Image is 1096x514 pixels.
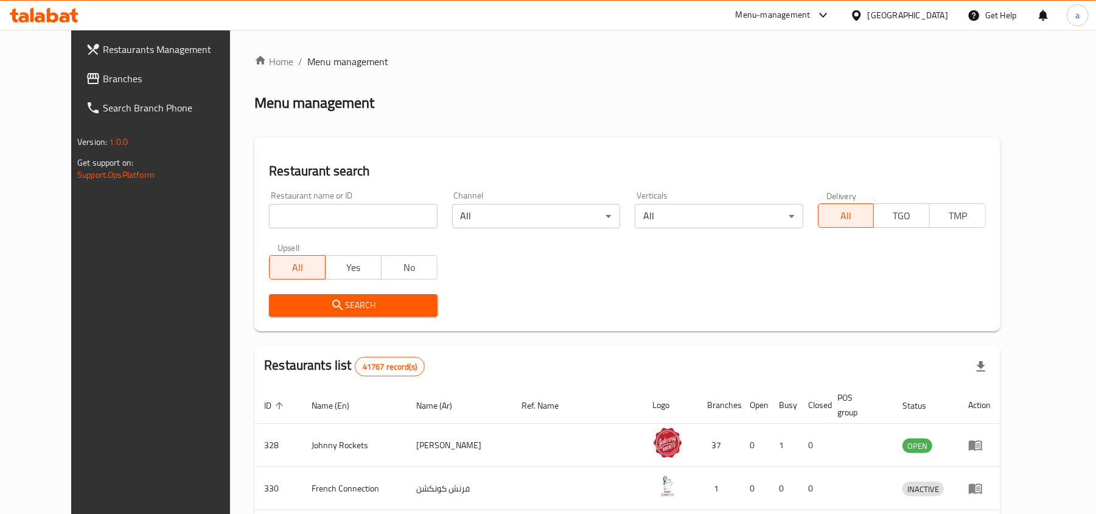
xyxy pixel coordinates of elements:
a: Restaurants Management [76,35,254,64]
a: Branches [76,64,254,93]
td: 0 [769,467,798,510]
button: TMP [929,203,986,228]
th: Closed [798,387,828,424]
span: TMP [935,207,981,225]
a: Support.OpsPlatform [77,167,155,183]
td: 37 [697,424,740,467]
th: Busy [769,387,798,424]
h2: Restaurants list [264,356,425,376]
span: Version: [77,134,107,150]
span: TGO [879,207,925,225]
span: Name (Ar) [416,398,468,413]
img: Johnny Rockets [652,428,683,458]
td: 1 [769,424,798,467]
th: Open [740,387,769,424]
div: Menu [968,438,991,452]
input: Search for restaurant name or ID.. [269,204,437,228]
td: Johnny Rockets [302,424,407,467]
td: 330 [254,467,302,510]
span: OPEN [902,439,932,453]
td: 0 [798,467,828,510]
div: Menu-management [736,8,811,23]
td: 0 [740,424,769,467]
div: OPEN [902,438,932,453]
span: Ref. Name [522,398,575,413]
span: No [386,259,433,276]
span: All [274,259,321,276]
span: ID [264,398,287,413]
td: French Connection [302,467,407,510]
span: 41767 record(s) [355,361,424,373]
h2: Restaurant search [269,162,986,180]
a: Search Branch Phone [76,93,254,122]
h2: Menu management [254,93,374,113]
img: French Connection [652,471,683,501]
button: All [818,203,874,228]
div: [GEOGRAPHIC_DATA] [868,9,948,22]
th: Action [958,387,1000,424]
span: a [1075,9,1080,22]
button: Search [269,294,437,317]
span: INACTIVE [902,482,944,496]
td: 0 [740,467,769,510]
div: INACTIVE [902,482,944,496]
button: TGO [873,203,930,228]
div: Total records count [355,357,425,376]
span: Yes [330,259,377,276]
div: All [635,204,803,228]
td: [PERSON_NAME] [407,424,512,467]
a: Home [254,54,293,69]
td: 328 [254,424,302,467]
span: Status [902,398,942,413]
span: Menu management [307,54,388,69]
span: POS group [837,390,878,420]
span: Search [279,298,427,313]
span: Search Branch Phone [103,100,245,115]
label: Upsell [277,243,300,252]
td: 0 [798,424,828,467]
span: Get support on: [77,155,133,171]
span: All [823,207,870,225]
td: 1 [697,467,740,510]
div: Export file [966,352,996,381]
div: Menu [968,481,991,496]
nav: breadcrumb [254,54,1000,69]
li: / [298,54,302,69]
button: All [269,255,326,280]
span: Branches [103,71,245,86]
td: فرنش كونكشن [407,467,512,510]
span: 1.0.0 [109,134,128,150]
button: Yes [325,255,382,280]
label: Delivery [826,191,857,200]
button: No [381,255,438,280]
span: Name (En) [312,398,365,413]
div: All [452,204,620,228]
span: Restaurants Management [103,42,245,57]
th: Branches [697,387,740,424]
th: Logo [643,387,697,424]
